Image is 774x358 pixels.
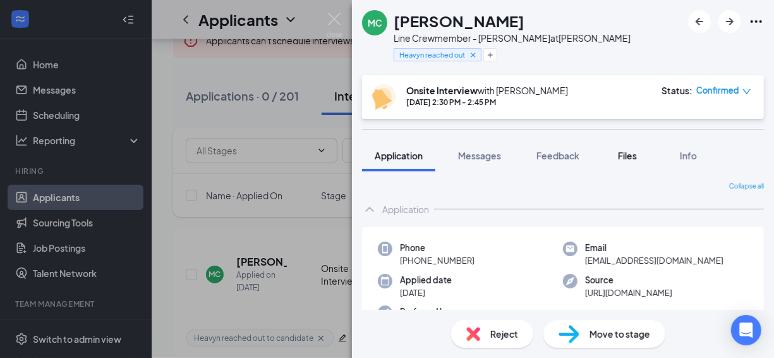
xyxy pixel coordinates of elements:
span: [URL][DOMAIN_NAME] [585,287,672,299]
span: [DATE] [400,287,452,299]
h1: [PERSON_NAME] [394,10,524,32]
div: Application [382,203,429,216]
b: Onsite Interview [406,85,478,96]
span: [EMAIL_ADDRESS][DOMAIN_NAME] [585,254,723,267]
svg: ChevronUp [362,202,377,217]
span: Info [680,150,697,161]
div: MC [368,16,382,29]
span: Applied date [400,274,452,287]
span: Confirmed [696,84,739,97]
div: Status : [662,84,692,97]
span: Move to stage [590,327,650,341]
svg: Plus [487,51,494,59]
div: with [PERSON_NAME] [406,84,568,97]
button: Plus [483,48,497,61]
span: down [742,87,751,96]
span: Reject [490,327,518,341]
span: Phone [400,242,475,254]
div: Open Intercom Messenger [731,315,761,345]
button: ArrowRight [718,10,741,33]
span: Heavyn reached out to candidate [399,49,466,60]
span: Feedback [536,150,579,161]
span: Files [618,150,637,161]
span: [PHONE_NUMBER] [400,254,475,267]
svg: ArrowRight [722,14,737,29]
svg: Ellipses [749,14,764,29]
span: Collapse all [729,182,764,192]
div: Line Crewmember - [PERSON_NAME] at [PERSON_NAME] [394,32,631,44]
span: Messages [458,150,501,161]
button: ArrowLeftNew [688,10,711,33]
div: [DATE] 2:30 PM - 2:45 PM [406,97,568,108]
span: Preferred language [400,306,478,318]
span: Source [585,274,672,287]
svg: ArrowLeftNew [692,14,707,29]
span: Email [585,242,723,254]
span: Application [375,150,423,161]
svg: Cross [469,51,478,59]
